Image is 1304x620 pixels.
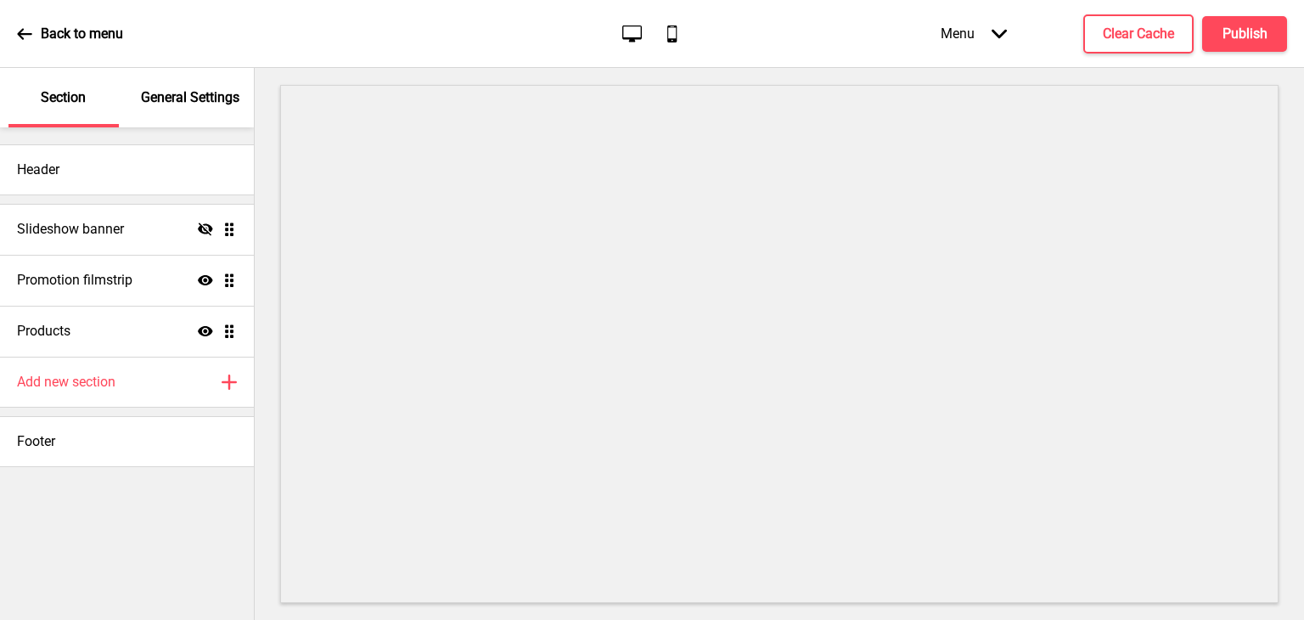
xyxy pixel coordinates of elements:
h4: Clear Cache [1103,25,1174,43]
button: Clear Cache [1083,14,1194,54]
h4: Footer [17,432,55,451]
p: General Settings [141,88,239,107]
h4: Slideshow banner [17,220,124,239]
div: Menu [924,8,1024,59]
button: Publish [1202,16,1287,52]
h4: Publish [1222,25,1267,43]
h4: Promotion filmstrip [17,271,132,290]
h4: Add new section [17,373,115,392]
p: Section [41,88,86,107]
h4: Products [17,322,70,341]
h4: Header [17,161,59,179]
p: Back to menu [41,25,123,43]
a: Back to menu [17,11,123,57]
